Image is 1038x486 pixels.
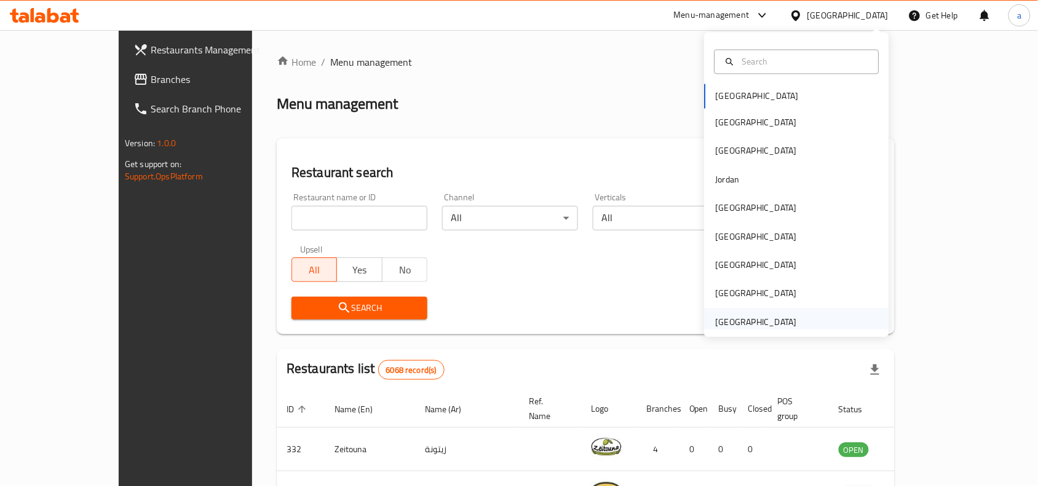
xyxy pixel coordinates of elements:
span: Restaurants Management [151,42,282,57]
button: Yes [336,257,382,282]
span: Yes [342,261,377,279]
td: 332 [277,428,325,471]
div: Total records count [378,360,445,380]
th: Logo [581,390,636,428]
a: Search Branch Phone [124,94,292,123]
span: Search Branch Phone [151,101,282,116]
a: Support.OpsPlatform [125,168,203,184]
button: All [291,257,337,282]
span: 1.0.0 [157,135,176,151]
span: OPEN [839,443,869,457]
span: Get support on: [125,156,181,172]
span: Status [839,402,879,417]
td: 0 [739,428,768,471]
label: Upsell [300,245,323,254]
li: / [321,55,325,69]
span: a [1017,9,1021,22]
span: Name (Ar) [425,402,477,417]
nav: breadcrumb [277,55,895,69]
div: All [593,206,729,230]
span: Menu management [330,55,412,69]
button: No [382,257,427,282]
input: Search for restaurant name or ID.. [291,206,427,230]
td: 0 [709,428,739,471]
th: Open [679,390,709,428]
div: [GEOGRAPHIC_DATA] [716,259,797,272]
div: [GEOGRAPHIC_DATA] [716,144,797,158]
input: Search [737,55,871,68]
h2: Restaurant search [291,163,880,182]
td: 0 [679,428,709,471]
span: Ref. Name [529,394,566,423]
th: Closed [739,390,768,428]
th: Branches [636,390,679,428]
span: Name (En) [335,402,389,417]
h2: Menu management [277,94,398,114]
div: Menu-management [674,8,750,23]
span: All [297,261,332,279]
span: POS group [778,394,814,423]
span: 6068 record(s) [379,364,444,376]
div: [GEOGRAPHIC_DATA] [716,202,797,215]
div: All [442,206,578,230]
a: Restaurants Management [124,35,292,65]
button: Search [291,297,427,319]
th: Busy [709,390,739,428]
div: [GEOGRAPHIC_DATA] [716,287,797,300]
span: Search [301,300,418,316]
div: [GEOGRAPHIC_DATA] [716,315,797,329]
img: Zeitouna [591,431,622,462]
div: Jordan [716,173,740,186]
td: Zeitouna [325,428,415,471]
td: زيتونة [415,428,519,471]
td: 4 [636,428,679,471]
a: Branches [124,65,292,94]
span: Version: [125,135,155,151]
div: [GEOGRAPHIC_DATA] [716,230,797,243]
span: ID [287,402,310,417]
div: [GEOGRAPHIC_DATA] [716,116,797,130]
span: No [387,261,422,279]
span: Branches [151,72,282,87]
div: Export file [860,355,890,385]
h2: Restaurants list [287,359,445,380]
div: [GEOGRAPHIC_DATA] [807,9,889,22]
a: Home [277,55,316,69]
